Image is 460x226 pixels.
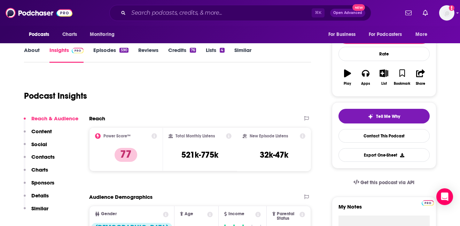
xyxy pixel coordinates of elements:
span: Logged in as heidi.egloff [439,5,454,21]
img: Podchaser Pro [72,48,84,53]
a: Credits76 [168,47,196,63]
span: Age [185,212,193,216]
div: Apps [361,82,370,86]
p: Charts [31,166,48,173]
button: Open AdvancedNew [330,9,365,17]
span: Tell Me Why [376,114,400,119]
button: Similar [24,205,48,218]
button: Contacts [24,153,55,166]
button: tell me why sparkleTell Me Why [338,109,430,123]
button: Export One-Sheet [338,148,430,162]
button: Play [338,65,357,90]
button: open menu [24,28,59,41]
button: open menu [364,28,412,41]
a: Get this podcast via API [348,174,420,191]
button: Show profile menu [439,5,454,21]
a: Episodes590 [93,47,128,63]
span: New [352,4,365,11]
img: User Profile [439,5,454,21]
h2: Reach [89,115,105,122]
h2: Total Monthly Listens [176,134,215,138]
h2: Power Score™ [103,134,131,138]
a: Lists4 [206,47,224,63]
div: Open Intercom Messenger [436,188,453,205]
span: ⌘ K [312,8,325,17]
div: 76 [190,48,196,53]
h3: 32k-47k [260,150,288,160]
button: Sponsors [24,179,54,192]
div: 590 [119,48,128,53]
a: Pro website [422,199,434,206]
a: Show notifications dropdown [420,7,431,19]
p: Contacts [31,153,55,160]
span: Parental Status [277,212,298,221]
a: Charts [58,28,81,41]
a: Similar [234,47,251,63]
a: Reviews [138,47,158,63]
p: Details [31,192,49,199]
div: Bookmark [394,82,410,86]
label: My Notes [338,203,430,216]
span: Gender [101,212,117,216]
span: Charts [62,30,77,39]
p: Content [31,128,52,135]
input: Search podcasts, credits, & more... [128,7,312,18]
h2: Audience Demographics [89,194,153,200]
span: Monitoring [90,30,115,39]
a: About [24,47,40,63]
button: open menu [323,28,365,41]
button: Reach & Audience [24,115,78,128]
h3: 521k-775k [181,150,218,160]
div: 4 [220,48,224,53]
button: Share [411,65,429,90]
div: Play [344,82,351,86]
button: Social [24,141,47,154]
h2: New Episode Listens [250,134,288,138]
div: Search podcasts, credits, & more... [109,5,371,21]
button: open menu [85,28,124,41]
a: Show notifications dropdown [403,7,414,19]
button: Bookmark [393,65,411,90]
p: Social [31,141,47,148]
img: Podchaser Pro [422,200,434,206]
button: Content [24,128,52,141]
span: Open Advanced [333,11,362,15]
svg: Add a profile image [449,5,454,11]
a: InsightsPodchaser Pro [49,47,84,63]
p: Reach & Audience [31,115,78,122]
button: Charts [24,166,48,179]
span: For Business [328,30,356,39]
h1: Podcast Insights [24,91,87,101]
span: Income [228,212,244,216]
p: 77 [115,148,137,162]
p: Similar [31,205,48,212]
span: Podcasts [29,30,49,39]
div: List [381,82,387,86]
button: open menu [411,28,436,41]
span: Get this podcast via API [360,180,414,186]
button: Apps [357,65,375,90]
img: Podchaser - Follow, Share and Rate Podcasts [6,6,72,20]
a: Contact This Podcast [338,129,430,143]
button: Details [24,192,49,205]
button: List [375,65,393,90]
span: For Podcasters [369,30,402,39]
div: Rate [338,47,430,61]
img: tell me why sparkle [368,114,373,119]
span: More [415,30,427,39]
p: Sponsors [31,179,54,186]
div: Share [416,82,425,86]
